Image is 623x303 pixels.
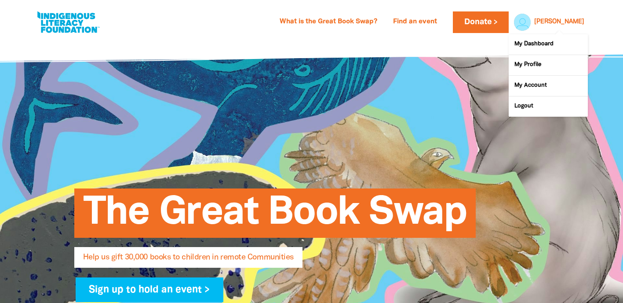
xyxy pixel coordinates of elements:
a: My Account [509,76,588,96]
a: What is the Great Book Swap? [274,15,383,29]
a: My Profile [509,55,588,75]
a: My Dashboard [509,34,588,55]
a: [PERSON_NAME] [534,19,584,25]
a: Sign up to hold an event > [76,277,224,302]
span: Help us gift 30,000 books to children in remote Communities [83,254,294,268]
a: Logout [509,96,588,117]
a: Donate [453,11,508,33]
span: The Great Book Swap [83,195,467,238]
a: Find an event [388,15,442,29]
